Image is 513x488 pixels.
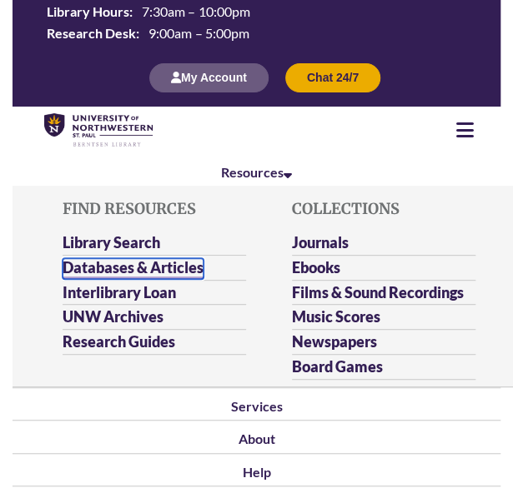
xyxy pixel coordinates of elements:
[292,258,340,276] a: Ebooks
[292,332,377,351] a: Newspapers
[221,164,292,180] a: Resources
[63,283,176,301] a: Interlibrary Loan
[40,2,135,21] th: Library Hours:
[292,201,475,217] h5: Collections
[44,113,153,147] img: UNWSP Library Logo
[63,201,246,217] h5: Find Resources
[63,332,175,351] a: Research Guides
[40,24,142,42] th: Research Desk:
[292,307,380,326] a: Music Scores
[149,70,269,84] a: My Account
[243,464,271,480] a: Help
[40,2,473,45] table: Hours Today
[63,307,163,326] a: UNW Archives
[292,357,383,376] a: Board Games
[142,3,249,19] span: 7:30am – 10:00pm
[292,283,464,301] a: Films & Sound Recordings
[239,431,275,446] a: About
[40,2,473,47] a: Hours Today
[285,63,380,92] button: Chat 24/7
[231,398,283,414] a: Services
[285,70,380,84] a: Chat 24/7
[149,63,269,92] button: My Account
[148,25,249,41] span: 9:00am – 5:00pm
[292,233,349,251] a: Journals
[63,258,204,279] a: Databases & Articles
[63,233,160,251] a: Library Search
